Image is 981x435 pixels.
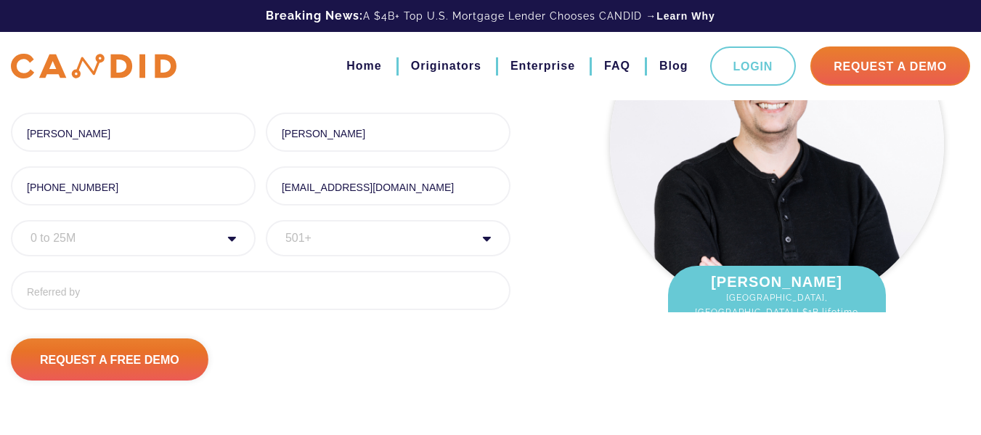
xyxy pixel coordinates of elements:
a: Request A Demo [810,46,970,86]
span: [GEOGRAPHIC_DATA], [GEOGRAPHIC_DATA] | $1B lifetime fundings. [683,290,871,334]
input: Email * [266,166,510,206]
a: Home [346,54,381,78]
input: Request A Free Demo [11,338,208,381]
a: Enterprise [510,54,575,78]
a: Originators [411,54,481,78]
img: CANDID APP [11,54,176,79]
input: Last Name * [266,113,510,152]
input: First Name * [11,113,256,152]
a: Blog [659,54,688,78]
a: Learn Why [656,9,715,23]
a: Login [710,46,797,86]
a: FAQ [604,54,630,78]
div: [PERSON_NAME] [668,266,886,341]
input: Phone * [11,166,256,206]
input: Referred by [11,271,510,310]
b: Breaking News: [266,9,363,23]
